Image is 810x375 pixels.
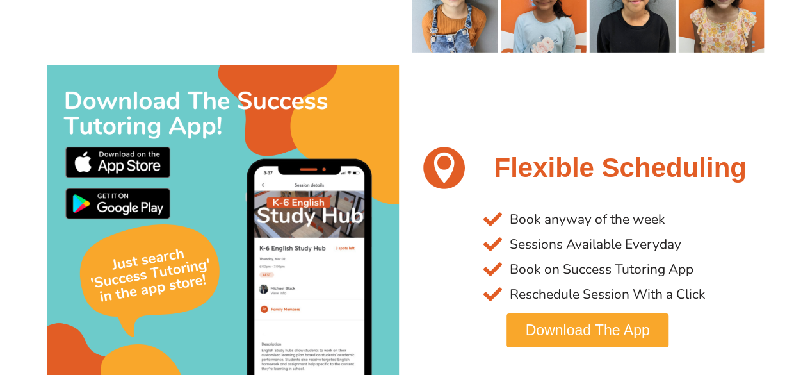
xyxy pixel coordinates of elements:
[506,207,665,232] span: Book anyway of the week
[746,313,810,375] iframe: Chat Widget
[506,313,669,347] a: Download The App
[506,282,706,307] span: Reschedule Session With a Click
[506,257,693,282] span: Book on Success Tutoring App
[506,232,681,257] span: Sessions Available Everyday
[483,151,757,186] h2: Flexible Scheduling
[526,323,650,338] span: Download The App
